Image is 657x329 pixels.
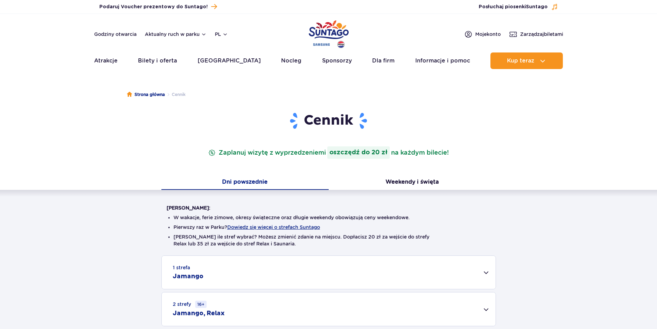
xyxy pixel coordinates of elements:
[479,3,558,10] button: Posłuchaj piosenkiSuntago
[415,52,470,69] a: Informacje i pomoc
[526,4,548,9] span: Suntago
[94,31,137,38] a: Godziny otwarcia
[173,301,207,308] small: 2 strefy
[173,272,203,281] h2: Jamango
[127,91,165,98] a: Strona główna
[173,214,484,221] li: W wakacje, ferie zimowe, okresy świąteczne oraz długie weekendy obowiązują ceny weekendowe.
[309,17,349,49] a: Park of Poland
[173,309,225,318] h2: Jamango, Relax
[281,52,301,69] a: Nocleg
[215,31,228,38] button: pl
[138,52,177,69] a: Bilety i oferta
[207,146,450,159] p: Zaplanuj wizytę z wyprzedzeniem na każdym bilecie!
[479,3,548,10] span: Posłuchaj piosenki
[165,91,186,98] li: Cennik
[145,31,207,37] button: Aktualny ruch w parku
[94,52,118,69] a: Atrakcje
[173,264,190,271] small: 1 strefa
[167,112,491,130] h1: Cennik
[329,175,496,190] button: Weekendy i święta
[161,175,329,190] button: Dni powszednie
[99,3,208,10] span: Podaruj Voucher prezentowy do Suntago!
[464,30,501,38] a: Mojekonto
[520,31,563,38] span: Zarządzaj biletami
[195,301,207,308] small: 16+
[99,2,217,11] a: Podaruj Voucher prezentowy do Suntago!
[198,52,261,69] a: [GEOGRAPHIC_DATA]
[327,146,390,159] strong: oszczędź do 20 zł
[490,52,563,69] button: Kup teraz
[173,224,484,231] li: Pierwszy raz w Parku?
[507,58,534,64] span: Kup teraz
[475,31,501,38] span: Moje konto
[322,52,352,69] a: Sponsorzy
[167,205,210,211] strong: [PERSON_NAME]:
[372,52,395,69] a: Dla firm
[227,224,320,230] button: Dowiedz się więcej o strefach Suntago
[509,30,563,38] a: Zarządzajbiletami
[173,233,484,247] li: [PERSON_NAME] ile stref wybrać? Możesz zmienić zdanie na miejscu. Dopłacisz 20 zł za wejście do s...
